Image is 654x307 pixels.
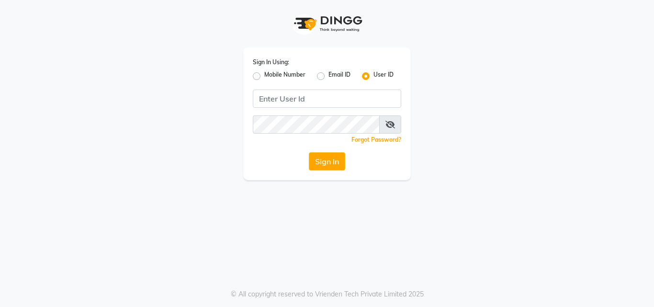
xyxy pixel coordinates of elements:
[289,10,365,38] img: logo1.svg
[309,152,345,171] button: Sign In
[351,136,401,143] a: Forgot Password?
[253,90,401,108] input: Username
[328,70,350,82] label: Email ID
[253,115,380,134] input: Username
[253,58,289,67] label: Sign In Using:
[264,70,305,82] label: Mobile Number
[373,70,394,82] label: User ID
